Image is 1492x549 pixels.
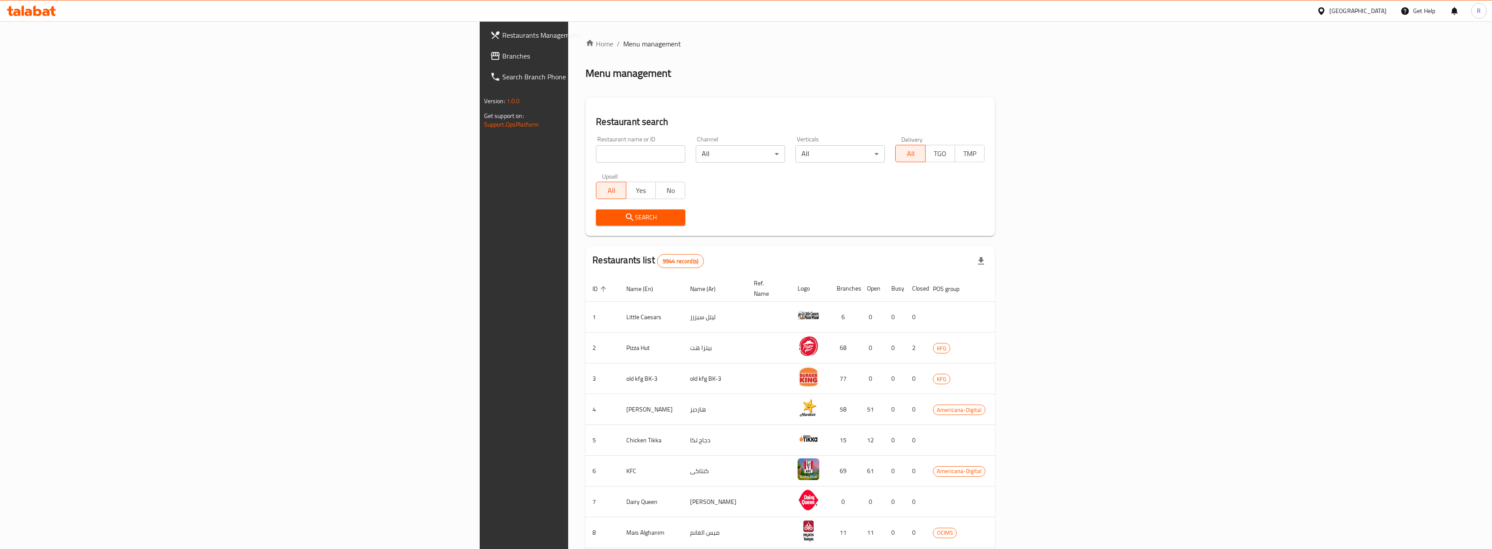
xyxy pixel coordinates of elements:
[791,275,830,302] th: Logo
[626,284,664,294] span: Name (En)
[830,487,860,517] td: 0
[502,51,722,61] span: Branches
[483,25,729,46] a: Restaurants Management
[884,333,905,363] td: 0
[925,145,955,162] button: TGO
[596,209,685,225] button: Search
[830,275,860,302] th: Branches
[600,184,622,197] span: All
[1477,6,1481,16] span: R
[860,517,884,548] td: 11
[830,363,860,394] td: 77
[905,487,926,517] td: 0
[657,254,704,268] div: Total records count
[905,394,926,425] td: 0
[884,275,905,302] th: Busy
[933,343,950,353] span: KFG
[905,517,926,548] td: 0
[933,284,971,294] span: POS group
[830,394,860,425] td: 58
[860,275,884,302] th: Open
[502,72,722,82] span: Search Branch Phone
[1329,6,1387,16] div: [GEOGRAPHIC_DATA]
[798,304,819,326] img: Little Caesars
[860,394,884,425] td: 51
[933,528,956,538] span: OCIMS
[971,251,991,271] div: Export file
[798,520,819,542] img: Mais Alghanim
[884,517,905,548] td: 0
[899,147,922,160] span: All
[602,173,618,179] label: Upsell
[884,363,905,394] td: 0
[659,184,682,197] span: No
[860,487,884,517] td: 0
[884,487,905,517] td: 0
[754,278,780,299] span: Ref. Name
[798,366,819,388] img: old kfg BK-3
[596,115,985,128] h2: Restaurant search
[502,30,722,40] span: Restaurants Management
[905,275,926,302] th: Closed
[884,456,905,487] td: 0
[860,425,884,456] td: 12
[959,147,981,160] span: TMP
[795,145,885,163] div: All
[483,66,729,87] a: Search Branch Phone
[830,425,860,456] td: 15
[603,212,678,223] span: Search
[860,333,884,363] td: 0
[798,428,819,449] img: Chicken Tikka
[484,95,505,107] span: Version:
[626,182,656,199] button: Yes
[830,333,860,363] td: 68
[596,145,685,163] input: Search for restaurant name or ID..
[901,136,923,142] label: Delivery
[884,394,905,425] td: 0
[630,184,652,197] span: Yes
[484,119,539,130] a: Support.OpsPlatform
[905,363,926,394] td: 0
[592,284,609,294] span: ID
[905,333,926,363] td: 2
[798,489,819,511] img: Dairy Queen
[905,302,926,333] td: 0
[905,456,926,487] td: 0
[798,397,819,418] img: Hardee's
[933,405,985,415] span: Americana-Digital
[933,374,950,384] span: KFG
[933,466,985,476] span: Americana-Digital
[955,145,985,162] button: TMP
[596,182,626,199] button: All
[895,145,925,162] button: All
[484,110,524,121] span: Get support on:
[483,46,729,66] a: Branches
[830,517,860,548] td: 11
[507,95,520,107] span: 1.0.0
[860,456,884,487] td: 61
[696,145,785,163] div: All
[690,284,727,294] span: Name (Ar)
[586,39,995,49] nav: breadcrumb
[884,425,905,456] td: 0
[905,425,926,456] td: 0
[860,363,884,394] td: 0
[658,257,703,265] span: 9944 record(s)
[830,302,860,333] td: 6
[860,302,884,333] td: 0
[592,254,704,268] h2: Restaurants list
[929,147,952,160] span: TGO
[798,335,819,357] img: Pizza Hut
[798,458,819,480] img: KFC
[830,456,860,487] td: 69
[655,182,685,199] button: No
[884,302,905,333] td: 0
